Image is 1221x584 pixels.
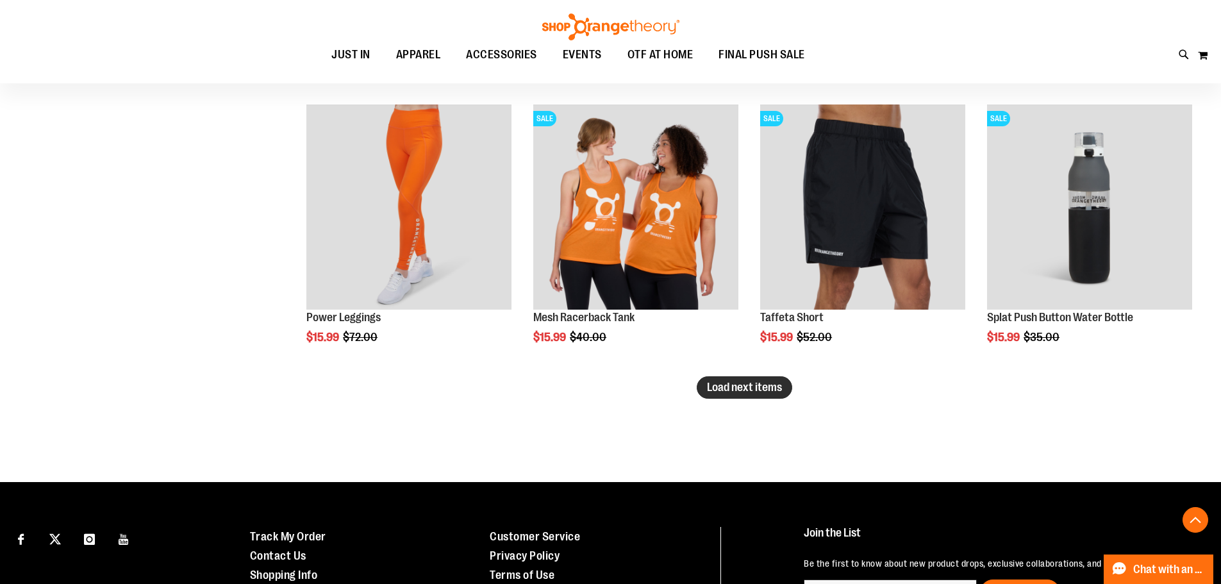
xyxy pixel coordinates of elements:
[540,13,681,40] img: Shop Orangetheory
[754,98,972,376] div: product
[718,40,805,69] span: FINAL PUSH SALE
[250,549,306,562] a: Contact Us
[331,40,370,69] span: JUST IN
[306,331,341,344] span: $15.99
[383,40,454,70] a: APPAREL
[113,527,135,549] a: Visit our Youtube page
[987,311,1133,324] a: Splat Push Button Water Bottle
[563,40,602,69] span: EVENTS
[981,98,1199,376] div: product
[533,104,738,312] a: Product image for Mesh Racerback TankSALE
[49,533,61,545] img: Twitter
[453,40,550,70] a: ACCESSORIES
[44,527,67,549] a: Visit our X page
[466,40,537,69] span: ACCESSORIES
[306,311,381,324] a: Power Leggings
[1104,555,1214,584] button: Chat with an Expert
[319,40,383,70] a: JUST IN
[250,530,326,543] a: Track My Order
[490,530,580,543] a: Customer Service
[533,111,556,126] span: SALE
[760,311,824,324] a: Taffeta Short
[527,98,745,376] div: product
[760,104,965,310] img: Product image for Taffeta Short
[697,376,792,399] button: Load next items
[804,527,1192,551] h4: Join the List
[627,40,694,69] span: OTF AT HOME
[615,40,706,70] a: OTF AT HOME
[306,104,511,312] a: Product image for Power Leggings
[550,40,615,70] a: EVENTS
[306,104,511,310] img: Product image for Power Leggings
[987,111,1010,126] span: SALE
[760,104,965,312] a: Product image for Taffeta ShortSALE
[533,331,568,344] span: $15.99
[570,331,608,344] span: $40.00
[1183,507,1208,533] button: Back To Top
[760,331,795,344] span: $15.99
[987,104,1192,312] a: Product image for 25oz. Splat Push Button Water Bottle GreySALE
[490,569,554,581] a: Terms of Use
[533,104,738,310] img: Product image for Mesh Racerback Tank
[987,331,1022,344] span: $15.99
[706,40,818,69] a: FINAL PUSH SALE
[250,569,318,581] a: Shopping Info
[10,527,32,549] a: Visit our Facebook page
[707,381,782,394] span: Load next items
[490,549,560,562] a: Privacy Policy
[797,331,834,344] span: $52.00
[78,527,101,549] a: Visit our Instagram page
[760,111,783,126] span: SALE
[1133,563,1206,576] span: Chat with an Expert
[343,331,379,344] span: $72.00
[396,40,441,69] span: APPAREL
[533,311,635,324] a: Mesh Racerback Tank
[987,104,1192,310] img: Product image for 25oz. Splat Push Button Water Bottle Grey
[300,98,518,376] div: product
[1024,331,1061,344] span: $35.00
[804,557,1192,570] p: Be the first to know about new product drops, exclusive collaborations, and shopping events!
